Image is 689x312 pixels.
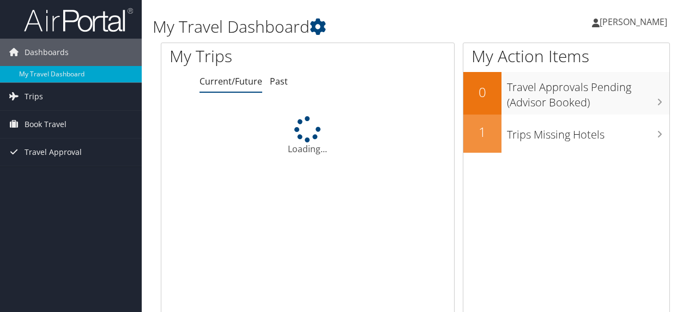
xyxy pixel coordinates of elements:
a: [PERSON_NAME] [592,5,678,38]
div: Loading... [161,116,454,155]
h1: My Travel Dashboard [153,15,503,38]
a: Past [270,75,288,87]
a: 1Trips Missing Hotels [463,115,669,153]
a: Current/Future [200,75,262,87]
span: Trips [25,83,43,110]
h1: My Trips [170,45,324,68]
h2: 1 [463,123,501,141]
img: airportal-logo.png [24,7,133,33]
span: Travel Approval [25,139,82,166]
a: 0Travel Approvals Pending (Advisor Booked) [463,72,669,114]
h2: 0 [463,83,501,101]
span: [PERSON_NAME] [600,16,667,28]
h3: Travel Approvals Pending (Advisor Booked) [507,74,669,110]
h1: My Action Items [463,45,669,68]
h3: Trips Missing Hotels [507,122,669,142]
span: Book Travel [25,111,67,138]
span: Dashboards [25,39,69,66]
